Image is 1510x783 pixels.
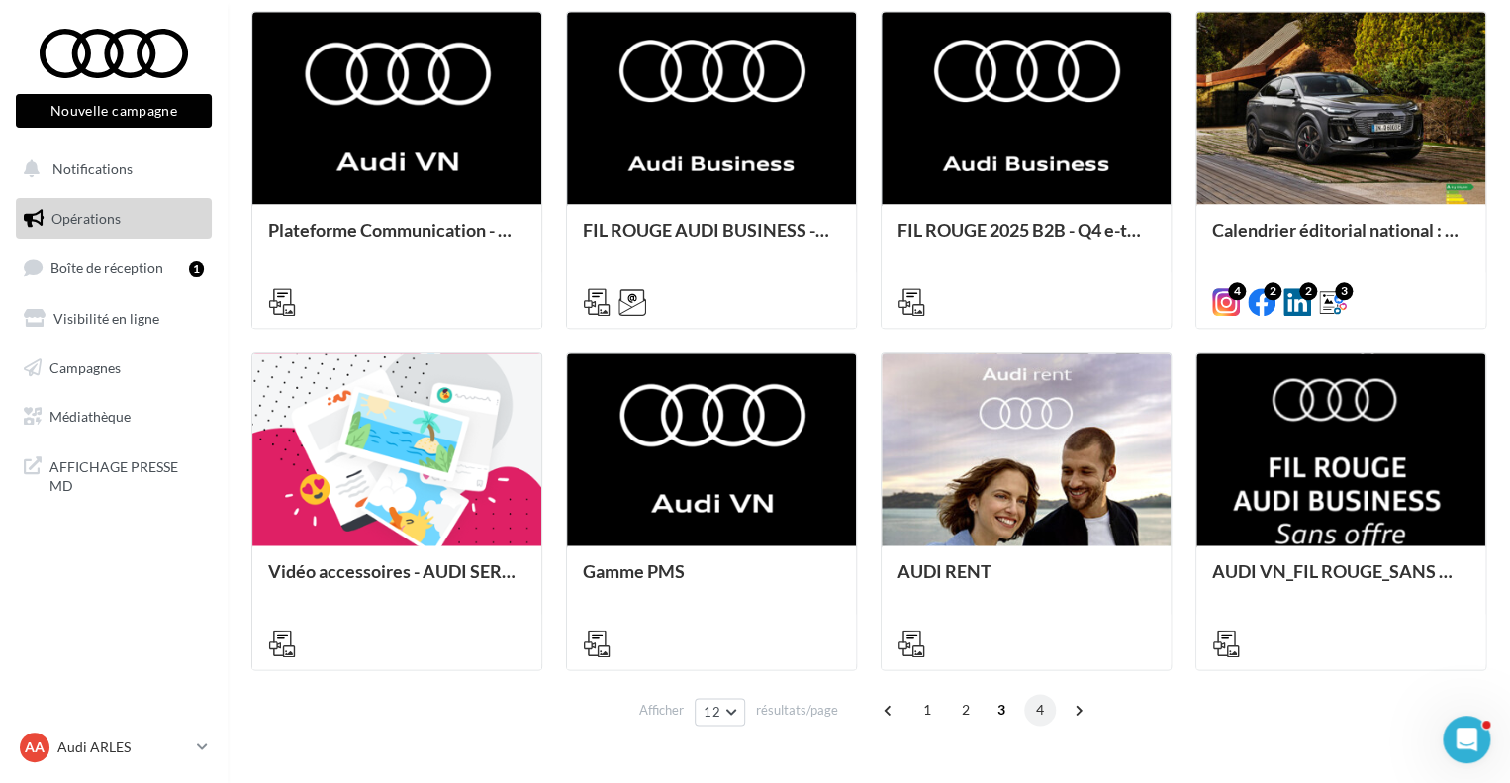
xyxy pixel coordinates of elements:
div: AUDI VN_FIL ROUGE_SANS OFFRE_AUDI_BUSINESS [1212,561,1469,601]
button: 12 [695,698,745,726]
button: Notifications [12,148,208,190]
span: 4 [1024,694,1056,726]
a: Médiathèque [12,396,216,438]
span: Afficher [639,701,684,720]
span: résultats/page [756,701,838,720]
div: Plateforme Communication - Nous sommes Audi. [268,220,525,259]
a: Opérations [12,198,216,240]
div: Calendrier éditorial national : semaine du 14.10 eu 20.10 [1212,220,1469,259]
span: 1 [911,694,943,726]
span: Médiathèque [49,408,131,425]
a: AFFICHAGE PRESSE MD [12,445,216,504]
div: AUDI RENT [897,561,1155,601]
p: Audi ARLES [57,737,189,757]
span: Visibilité en ligne [53,310,159,327]
span: 3 [986,694,1017,726]
div: Vidéo accessoires - AUDI SERVICE [268,561,525,601]
span: 12 [704,704,720,720]
div: 3 [1335,282,1353,300]
span: 2 [950,694,982,726]
div: FIL ROUGE AUDI BUSINESS - A3, A5, A6 et Q6 e-tron [583,220,840,259]
a: Campagnes [12,347,216,389]
span: Opérations [51,210,121,227]
div: FIL ROUGE 2025 B2B - Q4 e-tron [897,220,1155,259]
span: AFFICHAGE PRESSE MD [49,453,204,496]
span: Campagnes [49,358,121,375]
span: Notifications [52,160,133,177]
div: 2 [1264,282,1281,300]
span: Boîte de réception [50,259,163,276]
a: Visibilité en ligne [12,298,216,340]
div: 4 [1228,282,1246,300]
a: AA Audi ARLES [16,729,212,766]
div: 2 [1299,282,1317,300]
a: Boîte de réception1 [12,246,216,289]
iframe: Intercom live chat [1443,716,1490,763]
div: 1 [189,261,204,277]
span: AA [25,737,45,757]
div: Gamme PMS [583,561,840,601]
button: Nouvelle campagne [16,94,212,128]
